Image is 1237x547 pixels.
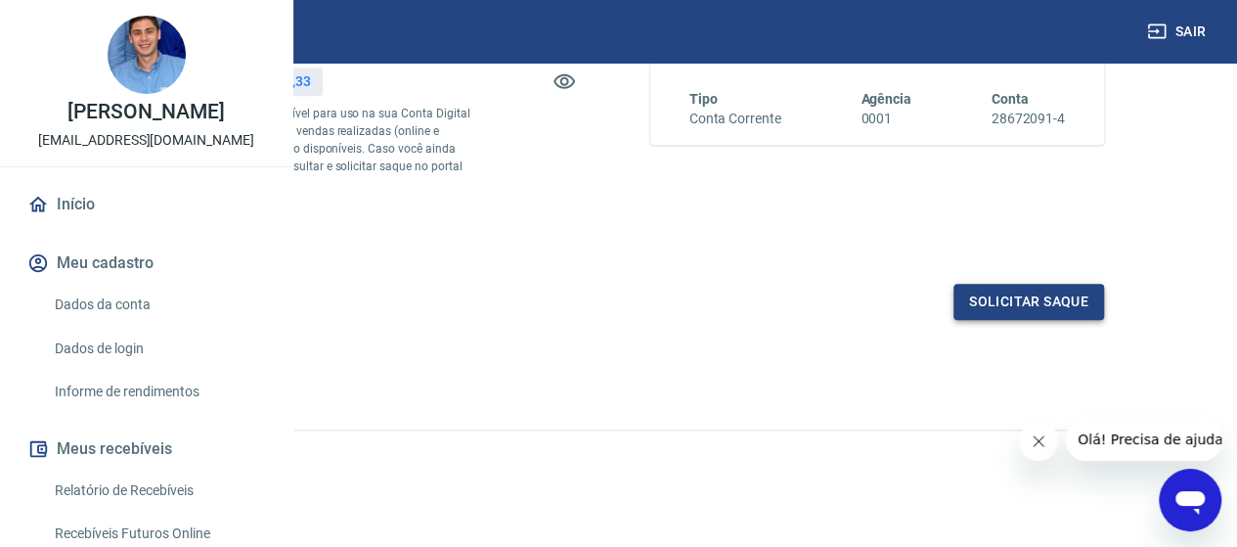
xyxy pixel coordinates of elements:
[108,16,186,94] img: 978ca814-22b8-4d50-b21a-70a31371aef6.jpeg
[1143,14,1214,50] button: Sair
[861,109,911,129] h6: 0001
[47,372,269,412] a: Informe de rendimentos
[67,102,224,122] p: [PERSON_NAME]
[1019,422,1058,461] iframe: Fechar mensagem
[12,14,164,29] span: Olá! Precisa de ajuda?
[953,284,1104,320] button: Solicitar saque
[689,91,718,107] span: Tipo
[23,183,269,226] a: Início
[133,105,473,193] p: *Corresponde ao saldo disponível para uso na sua Conta Digital Vindi. Incluindo os valores das ve...
[38,130,254,151] p: [EMAIL_ADDRESS][DOMAIN_NAME]
[47,471,269,511] a: Relatório de Recebíveis
[47,329,269,369] a: Dados de login
[238,71,310,92] p: R$ 2.024,33
[47,446,1190,467] p: 2025 ©
[47,285,269,325] a: Dados da conta
[23,428,269,471] button: Meus recebíveis
[23,242,269,285] button: Meu cadastro
[1066,418,1221,461] iframe: Mensagem da empresa
[861,91,911,107] span: Agência
[689,109,781,129] h6: Conta Corrente
[1159,469,1221,531] iframe: Botão para abrir a janela de mensagens
[991,109,1065,129] h6: 28672091-4
[991,91,1028,107] span: Conta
